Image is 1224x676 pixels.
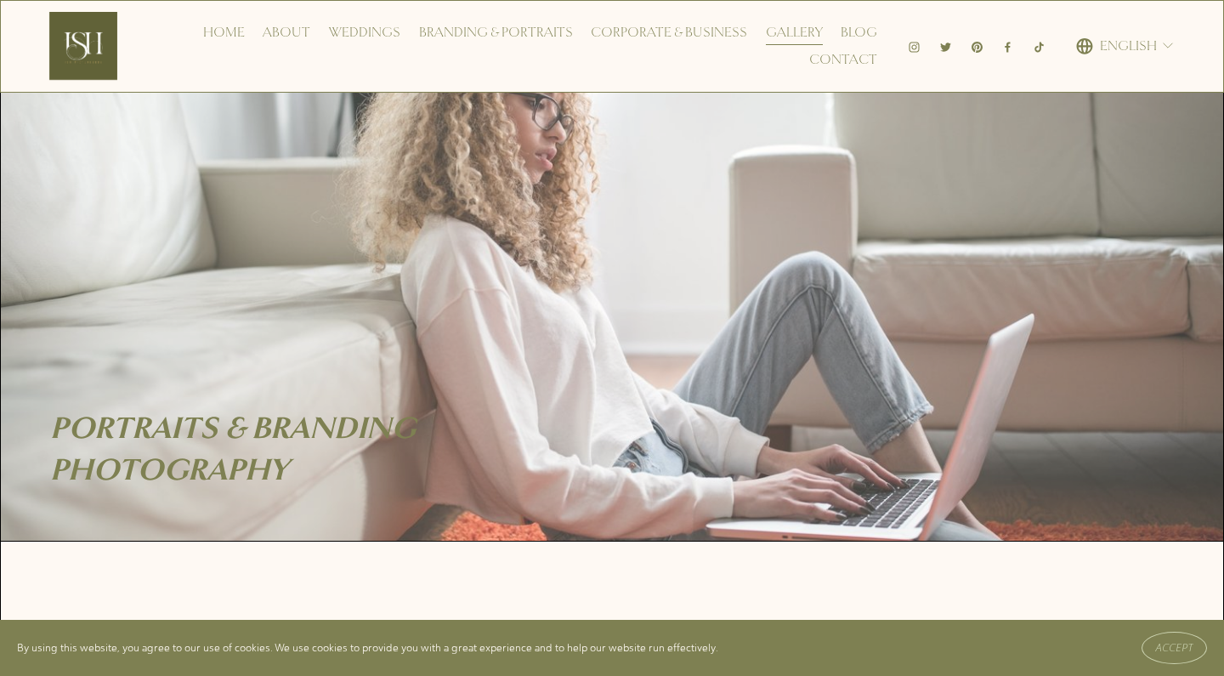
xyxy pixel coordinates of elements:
a: Twitter [939,40,952,53]
span: Accept [1155,642,1193,654]
a: Home [203,19,245,46]
a: TikTok [1033,40,1045,53]
a: Pinterest [971,40,983,53]
a: Weddings [329,19,400,46]
a: Corporate & Business [591,19,747,46]
a: Contact [809,46,877,73]
a: Blog [841,19,877,46]
img: Ish Picturesque [49,12,117,80]
a: Gallery [766,19,823,46]
a: About [263,19,310,46]
em: PORTRAITs & BRANDING PHOTOGRAPHY [50,410,429,489]
div: language picker [1076,32,1176,60]
a: Branding & Portraits [419,19,573,46]
button: Accept [1142,632,1207,664]
a: Instagram [908,40,921,53]
span: English [1100,34,1157,59]
p: By using this website, you agree to our use of cookies. We use cookies to provide you with a grea... [17,639,718,658]
a: Facebook [1001,40,1014,53]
